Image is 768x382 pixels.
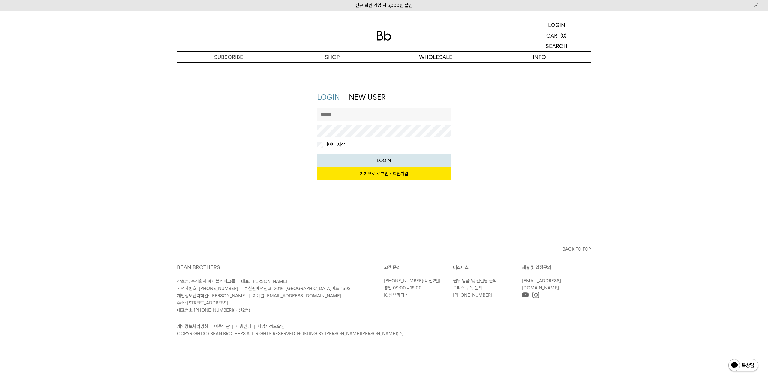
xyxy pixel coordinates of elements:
[253,293,341,298] span: 이메일:
[453,292,492,298] a: [PHONE_NUMBER]
[241,286,242,291] span: |
[241,279,287,284] span: 대표: [PERSON_NAME]
[236,324,251,329] a: 이용안내
[384,264,453,271] p: 고객 문의
[244,286,351,291] span: 통신판매업신고: 2016-[GEOGRAPHIC_DATA]마포-1598
[384,278,423,283] a: [PHONE_NUMBER]
[355,3,412,8] a: 신규 회원 가입 시 3,000원 할인
[194,307,233,313] a: [PHONE_NUMBER]
[177,264,220,270] a: BEAN BROTHERS
[323,142,345,148] label: 아이디 저장
[177,307,250,313] span: 대표번호: (내선2번)
[317,93,340,102] a: LOGIN
[548,20,565,30] p: LOGIN
[280,52,384,62] a: SHOP
[265,293,341,298] a: [EMAIL_ADDRESS][DOMAIN_NAME]
[453,264,522,271] p: 비즈니스
[487,52,591,62] p: INFO
[317,167,451,180] a: 카카오로 로그인 / 회원가입
[384,284,450,292] p: 평일 09:00 - 18:00
[384,52,487,62] p: WHOLESALE
[560,30,567,41] p: (0)
[522,30,591,41] a: CART (0)
[728,359,759,373] img: 카카오톡 채널 1:1 채팅 버튼
[522,20,591,30] a: LOGIN
[177,324,208,329] a: 개인정보처리방침
[214,324,230,329] a: 이용약관
[254,323,255,330] li: |
[177,279,235,284] span: 상호명: 주식회사 에이블커피그룹
[177,300,228,306] span: 주소: [STREET_ADDRESS]
[177,330,591,337] p: COPYRIGHT(C) BEAN BROTHERS. ALL RIGHTS RESERVED. HOSTING BY [PERSON_NAME][PERSON_NAME](주).
[377,31,391,41] img: 로고
[522,264,591,271] p: 제휴 및 입점문의
[384,277,450,284] p: (내선2번)
[177,52,280,62] a: SUBSCRIBE
[249,293,250,298] span: |
[453,285,483,291] a: 오피스 구독 문의
[211,323,212,330] li: |
[238,279,239,284] span: |
[177,244,591,255] button: BACK TO TOP
[177,286,238,291] span: 사업자번호: [PHONE_NUMBER]
[177,293,247,298] span: 개인정보관리책임: [PERSON_NAME]
[232,323,233,330] li: |
[349,93,385,102] a: NEW USER
[453,278,497,283] a: 원두 납품 및 컨설팅 문의
[384,292,408,298] a: K. 빈브라더스
[522,278,561,291] a: [EMAIL_ADDRESS][DOMAIN_NAME]
[546,30,560,41] p: CART
[546,41,567,51] p: SEARCH
[317,154,451,167] button: LOGIN
[257,324,285,329] a: 사업자정보확인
